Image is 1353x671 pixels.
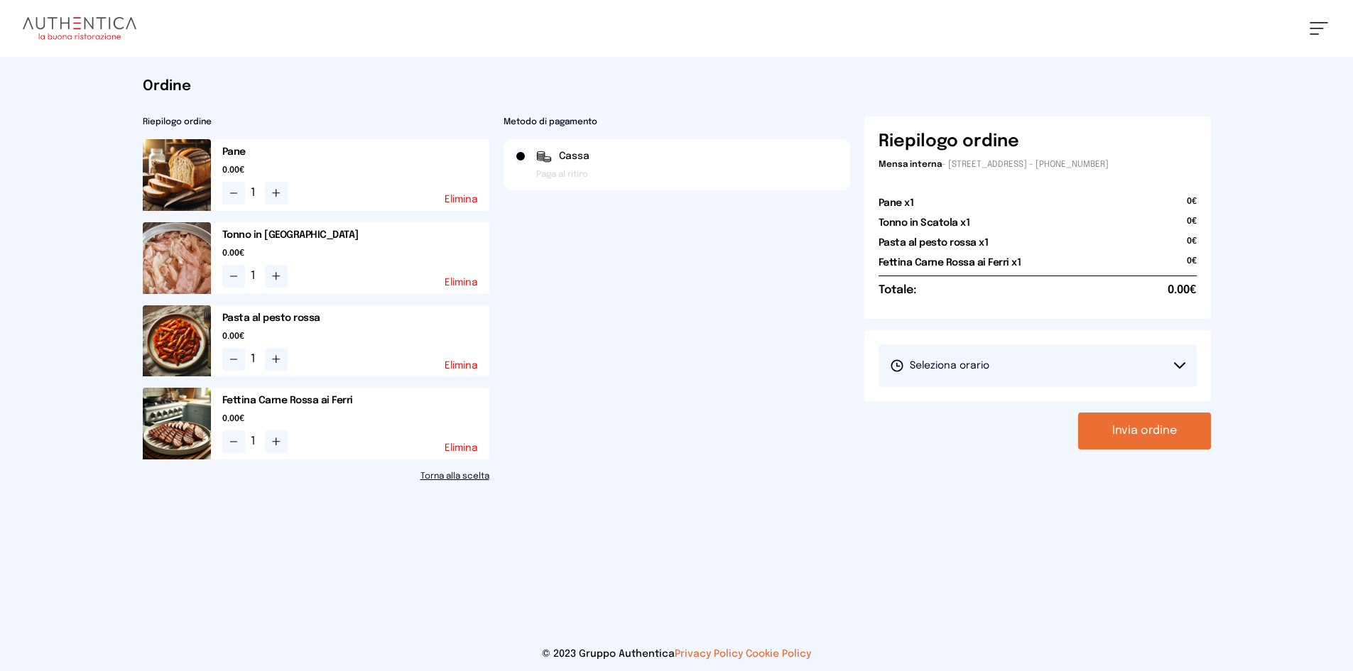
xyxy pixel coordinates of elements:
[143,116,489,128] h2: Riepilogo ordine
[445,443,478,453] button: Elimina
[879,196,914,210] h2: Pane x1
[222,165,489,176] span: 0.00€
[222,331,489,342] span: 0.00€
[1168,282,1197,299] span: 0.00€
[222,248,489,259] span: 0.00€
[251,185,259,202] span: 1
[445,195,478,204] button: Elimina
[143,305,211,377] img: media
[879,131,1019,153] h6: Riepilogo ordine
[536,169,588,180] span: Paga al ritiro
[143,388,211,459] img: media
[879,344,1197,387] button: Seleziona orario
[445,361,478,371] button: Elimina
[23,647,1330,661] p: © 2023 Gruppo Authentica
[890,359,989,373] span: Seleziona orario
[143,222,211,294] img: media
[143,139,211,211] img: media
[222,145,489,159] h2: Pane
[675,649,743,659] a: Privacy Policy
[222,228,489,242] h2: Tonno in [GEOGRAPHIC_DATA]
[879,216,970,230] h2: Tonno in Scatola x1
[251,351,259,368] span: 1
[879,256,1021,270] h2: Fettina Carne Rossa ai Ferri x1
[1078,413,1211,449] button: Invia ordine
[222,393,489,408] h2: Fettina Carne Rossa ai Ferri
[251,433,259,450] span: 1
[445,278,478,288] button: Elimina
[23,17,136,40] img: logo.8f33a47.png
[879,282,916,299] h6: Totale:
[222,311,489,325] h2: Pasta al pesto rossa
[143,471,489,482] a: Torna alla scelta
[1187,196,1197,216] span: 0€
[746,649,811,659] a: Cookie Policy
[1187,216,1197,236] span: 0€
[143,77,1211,97] h1: Ordine
[1187,236,1197,256] span: 0€
[504,116,850,128] h2: Metodo di pagamento
[222,413,489,425] span: 0.00€
[879,159,1197,170] p: - [STREET_ADDRESS] - [PHONE_NUMBER]
[879,236,989,250] h2: Pasta al pesto rossa x1
[879,160,942,169] span: Mensa interna
[1187,256,1197,276] span: 0€
[559,149,589,163] span: Cassa
[251,268,259,285] span: 1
